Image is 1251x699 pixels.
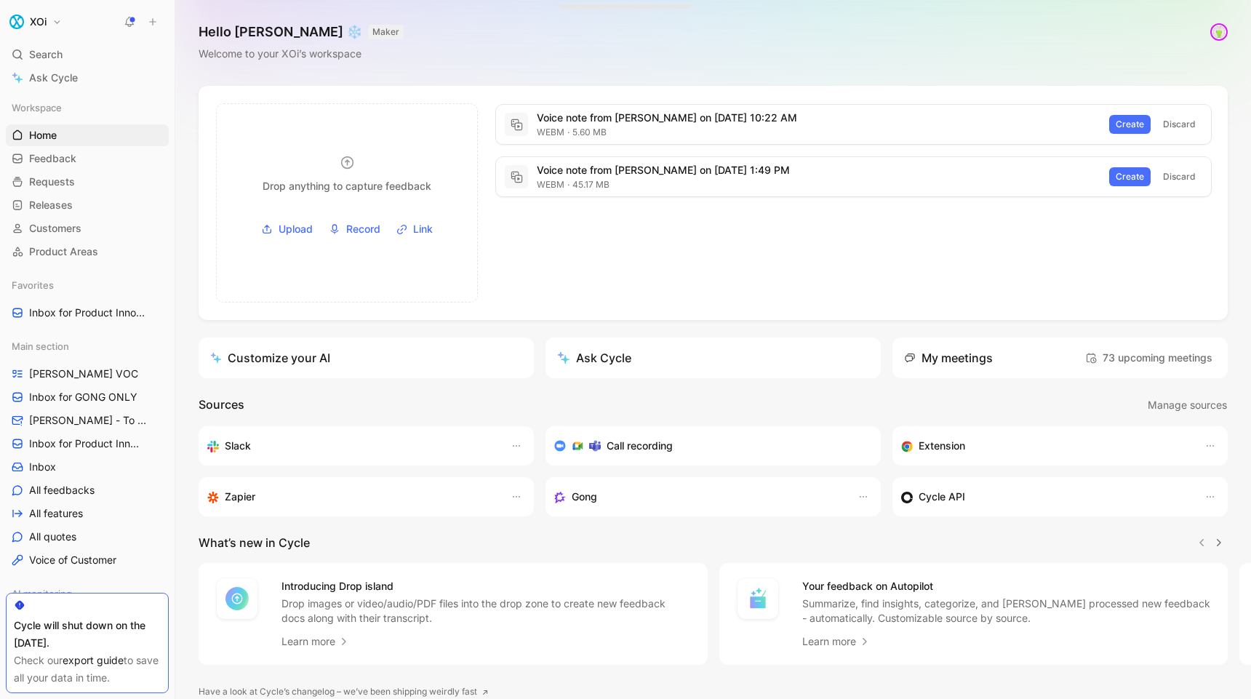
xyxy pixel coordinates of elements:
[1085,349,1212,367] span: 73 upcoming meetings
[1082,346,1216,370] button: 73 upcoming meetings
[12,100,62,115] span: Workspace
[6,171,169,193] a: Requests
[12,339,69,354] span: Main section
[14,617,161,652] div: Cycle will shut down on the [DATE].
[6,549,169,571] a: Voice of Customer
[256,218,318,240] button: Upload
[29,436,145,451] span: Inbox for Product Innovation Product Area
[6,433,169,455] a: Inbox for Product Innovation Product Area
[281,578,690,595] h4: Introducing Drop island
[1163,117,1196,132] span: Discard
[537,161,1100,179] div: Voice note from [PERSON_NAME] on [DATE] 1:49 PM
[63,654,124,666] a: export guide
[6,44,169,65] div: Search
[802,578,1211,595] h4: Your feedback on Autopilot
[29,151,76,166] span: Feedback
[6,241,169,263] a: Product Areas
[537,179,564,190] span: webm
[6,194,169,216] a: Releases
[6,410,169,431] a: [PERSON_NAME] - To Process
[6,274,169,296] div: Favorites
[199,534,310,551] h2: What’s new in Cycle
[6,526,169,548] a: All quotes
[802,633,871,650] a: Learn more
[1163,169,1196,184] span: Discard
[29,128,57,143] span: Home
[12,278,54,292] span: Favorites
[6,148,169,169] a: Feedback
[199,23,404,41] h1: Hello [PERSON_NAME] ❄️
[29,530,76,544] span: All quotes
[225,437,251,455] h3: Slack
[6,479,169,501] a: All feedbacks
[263,177,431,195] div: Drop anything to capture feedback
[557,349,631,367] div: Ask Cycle
[346,220,380,238] span: Record
[554,488,843,506] div: Capture feedback from your incoming calls
[6,503,169,524] a: All features
[207,437,496,455] div: Sync your customers, send feedback and get updates in Slack
[1109,115,1151,134] button: Create
[6,67,169,89] a: Ask Cycle
[29,390,137,404] span: Inbox for GONG ONLY
[1116,169,1144,184] span: Create
[281,596,690,626] p: Drop images or video/audio/PDF files into the drop zone to create new feedback docs along with th...
[9,15,24,29] img: XOi
[29,175,75,189] span: Requests
[607,437,673,455] h3: Call recording
[6,124,169,146] a: Home
[207,488,496,506] div: Capture feedback from thousands of sources with Zapier (survey results, recordings, sheets, etc).
[904,349,993,367] div: My meetings
[279,220,313,238] span: Upload
[324,218,385,240] button: Record
[802,596,1211,626] p: Summarize, find insights, categorize, and [PERSON_NAME] processed new feedback - automatically. C...
[29,460,56,474] span: Inbox
[413,220,433,238] span: Link
[6,583,169,604] div: AI monitoring
[199,45,404,63] div: Welcome to your XOi’s workspace
[6,386,169,408] a: Inbox for GONG ONLY
[564,179,609,190] span: 45.17 MB
[1116,117,1144,132] span: Create
[199,684,489,699] a: Have a look at Cycle’s changelog – we’ve been shipping weirdly fast
[6,335,169,357] div: Main section
[29,198,73,212] span: Releases
[545,337,881,378] button: Ask Cycle
[210,349,330,367] div: Customize your AI
[6,335,169,571] div: Main section[PERSON_NAME] VOCInbox for GONG ONLY[PERSON_NAME] - To ProcessInbox for Product Innov...
[12,586,72,601] span: AI monitoring
[29,483,95,498] span: All feedbacks
[1147,396,1228,415] button: Manage sources
[368,25,404,39] button: MAKER
[919,488,965,506] h3: Cycle API
[199,337,534,378] a: Customize your AI
[29,244,98,259] span: Product Areas
[6,302,169,324] a: Inbox for Product Innovation Product Area
[29,46,63,63] span: Search
[30,15,47,28] h1: XOi
[6,97,169,119] div: Workspace
[919,437,965,455] h3: Extension
[391,218,438,240] button: Link
[564,127,607,137] span: 5.60 MB
[1156,115,1202,134] button: Discard
[29,367,138,381] span: [PERSON_NAME] VOC
[29,413,151,428] span: [PERSON_NAME] - To Process
[554,437,860,455] div: Record & transcribe meetings from Zoom, Meet & Teams.
[901,437,1190,455] div: Capture feedback from anywhere on the web
[901,488,1190,506] div: Sync customers & send feedback from custom sources. Get inspired by our favorite use case
[1109,167,1151,186] button: Create
[6,217,169,239] a: Customers
[199,396,244,415] h2: Sources
[29,553,116,567] span: Voice of Customer
[1156,167,1202,186] button: Discard
[281,633,350,650] a: Learn more
[29,221,81,236] span: Customers
[29,69,78,87] span: Ask Cycle
[537,127,564,137] span: webm
[6,456,169,478] a: Inbox
[6,12,65,32] button: XOiXOi
[29,506,83,521] span: All features
[225,488,255,506] h3: Zapier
